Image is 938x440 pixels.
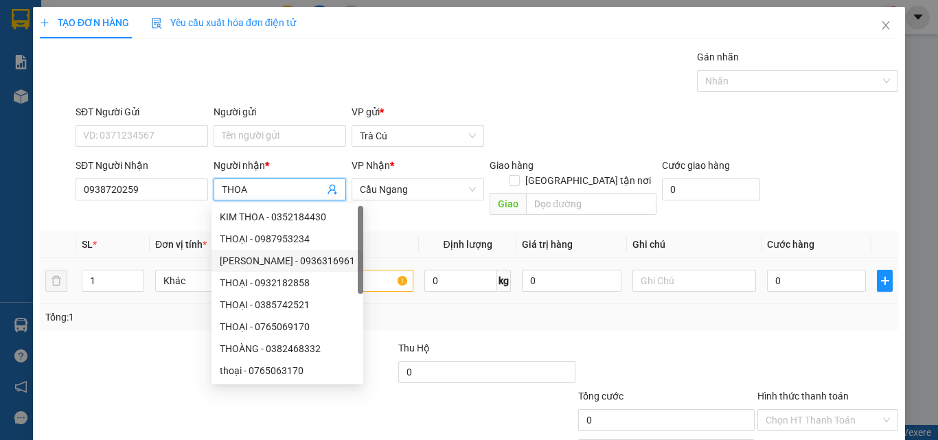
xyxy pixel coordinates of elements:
div: THOẠI - 0932182858 [211,272,363,294]
div: THOẠI - 0987953234 [211,228,363,250]
label: Hình thức thanh toán [757,391,849,402]
span: Đơn vị tính [155,239,207,250]
input: 0 [522,270,621,292]
span: plus [40,18,49,27]
input: Dọc đường [526,193,656,215]
span: Giao hàng [490,160,534,171]
button: Close [867,7,905,45]
div: Tổng: 1 [45,310,363,325]
span: kg [497,270,511,292]
button: plus [877,270,893,292]
span: Giá trị hàng [522,239,573,250]
div: THOẠI - 0385742521 [220,297,355,312]
span: [GEOGRAPHIC_DATA] tận nơi [520,173,656,188]
div: THOẠI - 0385742521 [211,294,363,316]
input: Ghi Chú [632,270,756,292]
span: close [880,20,891,31]
div: THOÀNG - 0382468332 [211,338,363,360]
div: [PERSON_NAME] - 0936316961 [220,253,355,268]
div: THOẠI - 0932182858 [220,275,355,290]
span: Giao [490,193,526,215]
div: Người gửi [214,104,346,119]
input: Cước giao hàng [662,178,760,200]
div: KIM THOA - 0352184430 [220,209,355,224]
img: icon [151,18,162,29]
div: THOẠI - 0987953234 [220,231,355,246]
span: Cước hàng [767,239,814,250]
span: Thu Hộ [398,343,430,354]
span: Định lượng [443,239,492,250]
span: Tổng cước [578,391,624,402]
label: Cước giao hàng [662,160,730,171]
div: THOẠI - 0765069170 [220,319,355,334]
span: Cầu Ngang [360,179,476,200]
button: delete [45,270,67,292]
div: Người nhận [214,158,346,173]
div: THOÀNG - 0382468332 [220,341,355,356]
label: Gán nhãn [697,51,739,62]
div: VP gửi [352,104,484,119]
div: KIM THOA - 0352184430 [211,206,363,228]
span: Khác [163,270,271,291]
div: THOẠI - 0765069170 [211,316,363,338]
th: Ghi chú [627,231,762,258]
span: Trà Cú [360,126,476,146]
div: KIM THOA - 0936316961 [211,250,363,272]
div: SĐT Người Nhận [76,158,208,173]
span: user-add [327,184,338,195]
span: Yêu cầu xuất hóa đơn điện tử [151,17,296,28]
span: SL [82,239,93,250]
span: plus [878,275,892,286]
div: thoại - 0765063170 [211,360,363,382]
span: TẠO ĐƠN HÀNG [40,17,129,28]
div: thoại - 0765063170 [220,363,355,378]
div: SĐT Người Gửi [76,104,208,119]
span: VP Nhận [352,160,390,171]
